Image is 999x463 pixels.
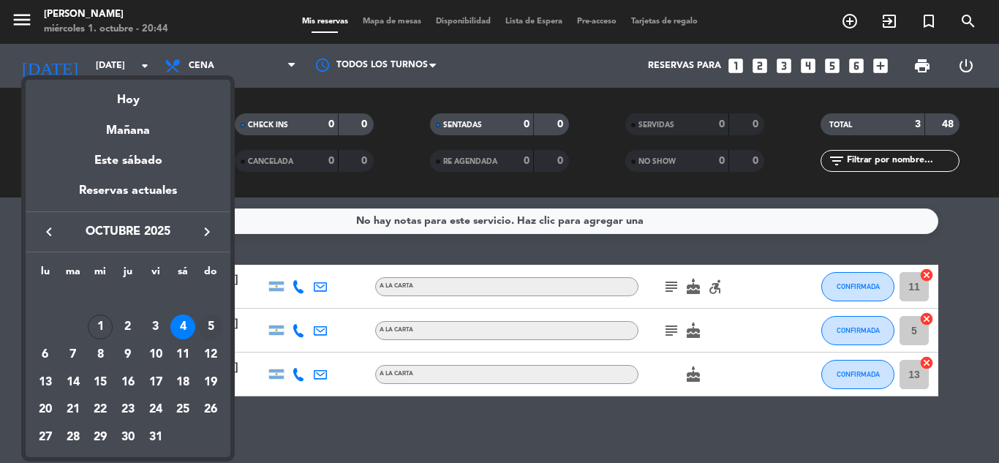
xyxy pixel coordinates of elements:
[61,425,86,450] div: 28
[31,286,225,314] td: OCT.
[59,263,87,286] th: martes
[170,341,197,369] td: 11 de octubre de 2025
[88,425,113,450] div: 29
[198,223,216,241] i: keyboard_arrow_right
[86,263,114,286] th: miércoles
[40,223,58,241] i: keyboard_arrow_left
[59,369,87,396] td: 14 de octubre de 2025
[197,369,225,396] td: 19 de octubre de 2025
[114,369,142,396] td: 16 de octubre de 2025
[26,181,230,211] div: Reservas actuales
[114,263,142,286] th: jueves
[194,222,220,241] button: keyboard_arrow_right
[170,263,197,286] th: sábado
[59,396,87,424] td: 21 de octubre de 2025
[170,370,195,395] div: 18
[116,370,140,395] div: 16
[143,425,168,450] div: 31
[116,425,140,450] div: 30
[59,341,87,369] td: 7 de octubre de 2025
[31,396,59,424] td: 20 de octubre de 2025
[116,342,140,367] div: 9
[170,398,195,423] div: 25
[31,424,59,451] td: 27 de octubre de 2025
[33,342,58,367] div: 6
[197,314,225,342] td: 5 de octubre de 2025
[31,263,59,286] th: lunes
[61,370,86,395] div: 14
[170,314,197,342] td: 4 de octubre de 2025
[36,222,62,241] button: keyboard_arrow_left
[197,263,225,286] th: domingo
[142,369,170,396] td: 17 de octubre de 2025
[170,342,195,367] div: 11
[142,396,170,424] td: 24 de octubre de 2025
[61,398,86,423] div: 21
[31,369,59,396] td: 13 de octubre de 2025
[116,398,140,423] div: 23
[170,396,197,424] td: 25 de octubre de 2025
[197,396,225,424] td: 26 de octubre de 2025
[142,424,170,451] td: 31 de octubre de 2025
[142,314,170,342] td: 3 de octubre de 2025
[142,263,170,286] th: viernes
[197,341,225,369] td: 12 de octubre de 2025
[33,425,58,450] div: 27
[198,315,223,339] div: 5
[86,314,114,342] td: 1 de octubre de 2025
[143,342,168,367] div: 10
[88,315,113,339] div: 1
[170,315,195,339] div: 4
[143,315,168,339] div: 3
[114,314,142,342] td: 2 de octubre de 2025
[88,398,113,423] div: 22
[86,424,114,451] td: 29 de octubre de 2025
[143,370,168,395] div: 17
[33,398,58,423] div: 20
[143,398,168,423] div: 24
[170,369,197,396] td: 18 de octubre de 2025
[61,342,86,367] div: 7
[198,398,223,423] div: 26
[198,342,223,367] div: 12
[88,342,113,367] div: 8
[86,369,114,396] td: 15 de octubre de 2025
[198,370,223,395] div: 19
[86,396,114,424] td: 22 de octubre de 2025
[26,140,230,181] div: Este sábado
[114,341,142,369] td: 9 de octubre de 2025
[62,222,194,241] span: octubre 2025
[33,370,58,395] div: 13
[26,80,230,110] div: Hoy
[114,424,142,451] td: 30 de octubre de 2025
[31,341,59,369] td: 6 de octubre de 2025
[142,341,170,369] td: 10 de octubre de 2025
[88,370,113,395] div: 15
[116,315,140,339] div: 2
[26,110,230,140] div: Mañana
[114,396,142,424] td: 23 de octubre de 2025
[86,341,114,369] td: 8 de octubre de 2025
[59,424,87,451] td: 28 de octubre de 2025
